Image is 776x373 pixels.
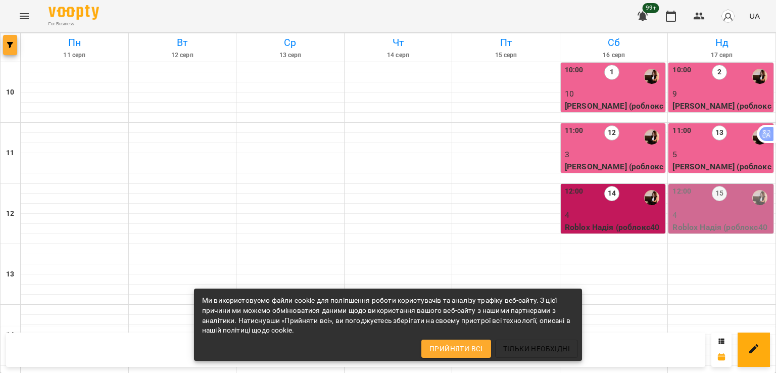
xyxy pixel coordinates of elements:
label: 11:00 [565,125,584,136]
div: Ми використовуємо файли cookie для поліпшення роботи користувачів та аналізу трафіку веб-сайту. З... [202,292,574,340]
h6: 12 серп [130,51,235,60]
label: 15 [712,186,727,201]
h6: 11 серп [22,51,127,60]
p: 4 [672,209,771,221]
p: [PERSON_NAME] (роблоксмідл24) [565,100,664,124]
span: For Business [48,21,99,27]
label: 10:00 [565,65,584,76]
label: 14 [604,186,619,201]
p: Roblox Надія (роблокс402) [565,221,664,245]
h6: Вт [130,35,235,51]
p: 3 [565,149,664,161]
p: [PERSON_NAME] (роблоксмідл21) [565,161,664,184]
h6: Ср [238,35,343,51]
h6: Чт [346,35,451,51]
button: Тільки необхідні [495,340,578,358]
span: UA [749,11,760,21]
h6: 14 серп [346,51,451,60]
p: 5 [672,149,771,161]
img: Надія Шрай [644,129,659,145]
label: 11:00 [672,125,691,136]
h6: Пн [22,35,127,51]
label: 1 [604,65,619,80]
h6: Пт [454,35,558,51]
span: Прийняти всі [429,343,483,355]
img: Надія Шрай [644,69,659,84]
button: Прийняти всі [421,340,491,358]
h6: 12 [6,208,14,219]
h6: 10 [6,87,14,98]
p: Roblox Надія (роблокс402) [672,221,771,245]
img: Надія Шрай [752,69,767,84]
h6: 16 серп [562,51,666,60]
h6: 13 [6,269,14,280]
img: Надія Шрай [644,190,659,205]
p: [PERSON_NAME] (роблоксмідл21) [672,161,771,184]
label: 12 [604,125,619,141]
label: 12:00 [565,186,584,197]
label: 13 [712,125,727,141]
label: 12:00 [672,186,691,197]
span: 99+ [643,3,659,13]
img: Надія Шрай [752,190,767,205]
h6: 13 серп [238,51,343,60]
p: 10 [565,88,664,100]
label: 2 [712,65,727,80]
img: avatar_s.png [721,9,735,23]
h6: Сб [562,35,666,51]
label: 10:00 [672,65,691,76]
img: Voopty Logo [48,5,99,20]
p: 4 [565,209,664,221]
button: UA [745,7,764,25]
p: [PERSON_NAME] (роблоксмідл24) [672,100,771,124]
span: Тільки необхідні [503,343,570,355]
p: 9 [672,88,771,100]
h6: 11 [6,148,14,159]
img: Надія Шрай [752,129,767,145]
h6: Нд [669,35,774,51]
h6: 17 серп [669,51,774,60]
button: Menu [12,4,36,28]
h6: 15 серп [454,51,558,60]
